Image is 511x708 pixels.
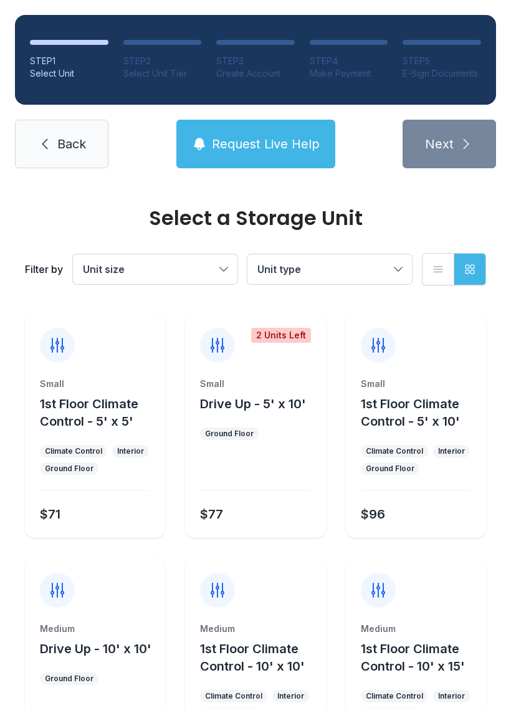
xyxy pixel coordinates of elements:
[25,208,486,228] div: Select a Storage Unit
[277,691,304,701] div: Interior
[117,446,144,456] div: Interior
[40,505,60,523] div: $71
[310,55,388,67] div: STEP 4
[361,395,481,430] button: 1st Floor Climate Control - 5' x 10'
[361,505,385,523] div: $96
[361,396,460,429] span: 1st Floor Climate Control - 5' x 10'
[425,135,454,153] span: Next
[205,691,262,701] div: Climate Control
[45,464,93,474] div: Ground Floor
[366,464,414,474] div: Ground Floor
[216,67,295,80] div: Create Account
[361,640,481,675] button: 1st Floor Climate Control - 10' x 15'
[366,446,423,456] div: Climate Control
[200,378,310,390] div: Small
[73,254,237,284] button: Unit size
[83,263,125,275] span: Unit size
[361,641,465,674] span: 1st Floor Climate Control - 10' x 15'
[205,429,254,439] div: Ground Floor
[366,691,423,701] div: Climate Control
[200,640,320,675] button: 1st Floor Climate Control - 10' x 10'
[40,641,151,656] span: Drive Up - 10' x 10'
[40,623,150,635] div: Medium
[40,395,160,430] button: 1st Floor Climate Control - 5' x 5'
[200,641,305,674] span: 1st Floor Climate Control - 10' x 10'
[200,395,306,413] button: Drive Up - 5' x 10'
[438,691,465,701] div: Interior
[30,67,108,80] div: Select Unit
[30,55,108,67] div: STEP 1
[25,262,63,277] div: Filter by
[438,446,465,456] div: Interior
[40,640,151,658] button: Drive Up - 10' x 10'
[200,396,306,411] span: Drive Up - 5' x 10'
[361,378,471,390] div: Small
[45,674,93,684] div: Ground Floor
[403,55,481,67] div: STEP 5
[200,505,223,523] div: $77
[40,396,138,429] span: 1st Floor Climate Control - 5' x 5'
[310,67,388,80] div: Make Payment
[57,135,86,153] span: Back
[40,378,150,390] div: Small
[123,55,202,67] div: STEP 2
[403,67,481,80] div: E-Sign Documents
[251,328,311,343] div: 2 Units Left
[123,67,202,80] div: Select Unit Tier
[361,623,471,635] div: Medium
[257,263,301,275] span: Unit type
[45,446,102,456] div: Climate Control
[200,623,310,635] div: Medium
[216,55,295,67] div: STEP 3
[247,254,412,284] button: Unit type
[212,135,320,153] span: Request Live Help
